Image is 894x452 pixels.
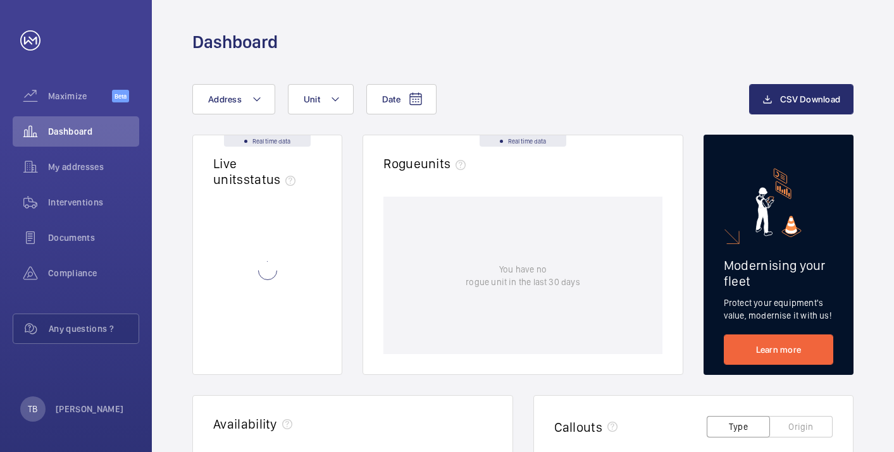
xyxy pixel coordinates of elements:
span: Compliance [48,267,139,279]
span: Documents [48,231,139,244]
h1: Dashboard [192,30,278,54]
button: Unit [288,84,354,114]
a: Learn more [724,334,833,365]
h2: Callouts [554,419,603,435]
img: marketing-card.svg [755,168,802,237]
h2: Availability [213,416,277,432]
span: My addresses [48,161,139,173]
p: Protect your equipment's value, modernise it with us! [724,296,833,322]
span: Any questions ? [49,322,139,335]
span: CSV Download [780,94,840,104]
h2: Modernising your fleet [724,257,833,289]
span: Date [382,94,400,104]
p: You have no rogue unit in the last 30 days [466,263,580,288]
div: Real time data [480,135,566,147]
span: Interventions [48,196,139,209]
p: [PERSON_NAME] [56,403,124,415]
button: Address [192,84,275,114]
h2: Live units [213,156,301,187]
span: Address [208,94,242,104]
span: units [421,156,471,171]
div: Real time data [224,135,311,147]
span: Unit [304,94,320,104]
button: CSV Download [749,84,854,114]
span: status [244,171,301,187]
span: Beta [112,90,129,102]
span: Maximize [48,90,112,102]
button: Type [707,416,770,437]
button: Date [366,84,437,114]
button: Origin [769,416,833,437]
span: Dashboard [48,125,139,138]
p: TB [28,403,37,415]
h2: Rogue [383,156,471,171]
